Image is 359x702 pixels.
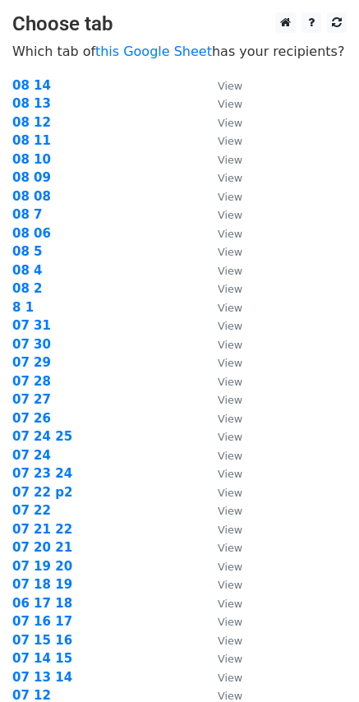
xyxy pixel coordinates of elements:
a: View [201,226,242,241]
small: View [218,228,242,240]
a: View [201,78,242,93]
strong: 08 5 [12,244,43,259]
small: View [218,579,242,591]
small: View [218,191,242,203]
small: View [218,172,242,184]
a: 07 20 21 [12,540,72,555]
a: View [201,263,242,278]
a: View [201,411,242,426]
a: View [201,207,242,222]
a: View [201,577,242,592]
strong: 07 21 22 [12,522,72,537]
a: View [201,540,242,555]
a: 08 08 [12,189,51,204]
strong: 08 12 [12,115,51,130]
a: View [201,448,242,463]
small: View [218,413,242,425]
a: View [201,189,242,204]
small: View [218,246,242,258]
p: Which tab of has your recipients? [12,43,347,60]
a: 08 06 [12,226,51,241]
small: View [218,450,242,462]
a: 07 24 [12,448,51,463]
a: View [201,651,242,666]
a: View [201,522,242,537]
small: View [218,302,242,314]
a: View [201,337,242,352]
a: View [201,300,242,315]
a: View [201,466,242,481]
a: 07 13 14 [12,670,72,685]
a: 07 18 19 [12,577,72,592]
small: View [218,154,242,166]
a: 08 13 [12,96,51,111]
h3: Choose tab [12,12,347,36]
a: View [201,152,242,167]
a: 07 31 [12,318,51,333]
a: View [201,96,242,111]
a: 07 29 [12,355,51,370]
a: View [201,633,242,648]
small: View [218,672,242,684]
small: View [218,80,242,92]
a: 08 4 [12,263,43,278]
small: View [218,487,242,499]
a: 8 1 [12,300,34,315]
strong: 07 14 15 [12,651,72,666]
small: View [218,690,242,702]
a: 07 22 [12,503,51,518]
a: View [201,133,242,148]
small: View [218,117,242,129]
small: View [218,339,242,351]
a: 07 22 p2 [12,485,72,500]
a: 07 23 24 [12,466,72,481]
a: View [201,374,242,389]
a: 08 09 [12,170,51,185]
a: 07 30 [12,337,51,352]
a: 08 2 [12,281,43,296]
a: 07 15 16 [12,633,72,648]
a: View [201,503,242,518]
a: View [201,485,242,500]
a: 07 24 25 [12,429,72,444]
a: 08 10 [12,152,51,167]
small: View [218,98,242,110]
small: View [218,635,242,647]
a: View [201,355,242,370]
a: View [201,596,242,611]
a: 08 11 [12,133,51,148]
a: View [201,670,242,685]
strong: 07 19 20 [12,559,72,574]
a: 07 26 [12,411,51,426]
a: 06 17 18 [12,596,72,611]
small: View [218,135,242,147]
small: View [218,524,242,536]
small: View [218,653,242,665]
a: View [201,318,242,333]
a: 08 14 [12,78,51,93]
small: View [218,468,242,480]
a: 07 27 [12,392,51,407]
small: View [218,209,242,221]
small: View [218,283,242,295]
small: View [218,376,242,388]
a: 07 28 [12,374,51,389]
small: View [218,394,242,406]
